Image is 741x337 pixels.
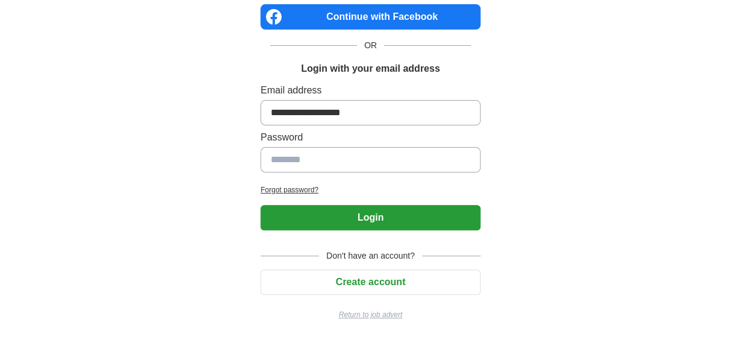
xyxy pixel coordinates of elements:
a: Create account [260,277,481,287]
span: Don't have an account? [319,250,422,262]
button: Login [260,205,481,230]
label: Email address [260,83,481,98]
button: Create account [260,269,481,295]
a: Continue with Facebook [260,4,481,30]
a: Return to job advert [260,309,481,320]
h1: Login with your email address [301,61,440,76]
a: Forgot password? [260,184,481,195]
label: Password [260,130,481,145]
span: OR [357,39,384,52]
